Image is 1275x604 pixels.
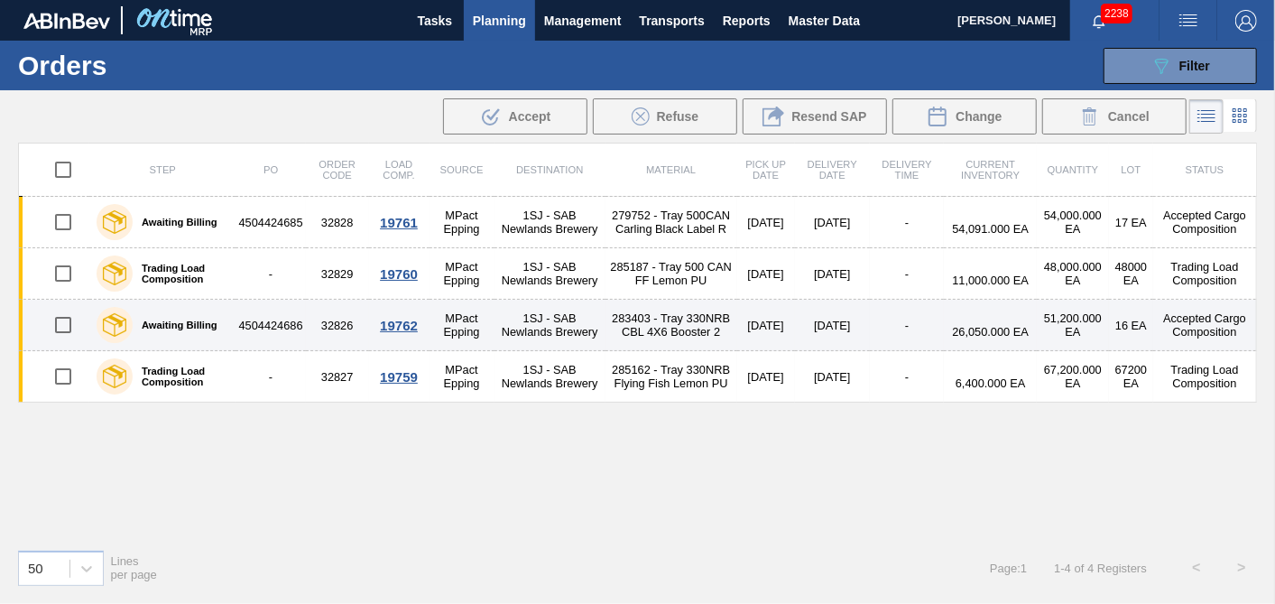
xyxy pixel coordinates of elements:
td: 4504424686 [236,300,305,351]
td: 32826 [306,300,369,351]
span: Change [956,109,1002,124]
td: 285187 - Tray 500 CAN FF Lemon PU [605,248,737,300]
div: Refuse [593,98,737,135]
span: 11,000.000 EA [952,274,1029,287]
span: 1 - 4 of 4 Registers [1054,562,1147,575]
td: MPact Epping [430,197,494,248]
label: Trading Load Composition [133,366,228,387]
td: 67,200.000 EA [1037,351,1109,403]
td: Trading Load Composition [1153,248,1256,300]
button: > [1219,545,1264,590]
label: Trading Load Composition [133,263,228,284]
span: 54,091.000 EA [952,222,1029,236]
td: [DATE] [795,300,870,351]
div: 19759 [372,369,427,385]
td: Accepted Cargo Composition [1153,300,1256,351]
td: - [870,351,944,403]
div: 19760 [372,266,427,282]
td: 32827 [306,351,369,403]
td: - [236,351,305,403]
td: 279752 - Tray 500CAN Carling Black Label R [605,197,737,248]
td: 32829 [306,248,369,300]
td: [DATE] [795,197,870,248]
td: Accepted Cargo Composition [1153,197,1256,248]
span: Lines per page [111,554,158,581]
span: Reports [723,10,771,32]
td: 1SJ - SAB Newlands Brewery [494,197,605,248]
span: 26,050.000 EA [952,325,1029,339]
button: < [1174,545,1219,590]
div: Resend SAP [743,98,887,135]
td: [DATE] [737,351,795,403]
span: Resend SAP [791,109,866,124]
span: 6,400.000 EA [956,376,1026,390]
div: Change Order [892,98,1037,135]
div: List Vision [1189,99,1224,134]
span: Pick up Date [745,159,786,181]
button: Cancel [1042,98,1187,135]
td: MPact Epping [430,300,494,351]
td: 1SJ - SAB Newlands Brewery [494,300,605,351]
span: PO [263,164,278,175]
span: Lot [1122,164,1141,175]
img: TNhmsLtSVTkK8tSr43FrP2fwEKptu5GPRR3wAAAABJRU5ErkJggg== [23,13,110,29]
span: Delivery Time [882,159,932,181]
span: Status [1186,164,1224,175]
div: Cancel Orders in Bulk [1042,98,1187,135]
span: Delivery Date [808,159,857,181]
td: MPact Epping [430,351,494,403]
td: [DATE] [737,300,795,351]
div: 19762 [372,318,427,333]
td: 17 EA [1109,197,1154,248]
span: Order Code [319,159,355,181]
td: [DATE] [795,351,870,403]
span: Filter [1179,59,1210,73]
a: Awaiting Billing450442468632826MPact Epping1SJ - SAB Newlands Brewery283403 - Tray 330NRB CBL 4X6... [19,300,1257,351]
span: 2238 [1101,4,1132,23]
span: Refuse [657,109,699,124]
span: Source [440,164,484,175]
span: Material [646,164,696,175]
td: [DATE] [737,197,795,248]
td: 1SJ - SAB Newlands Brewery [494,248,605,300]
td: 4504424685 [236,197,305,248]
td: - [236,248,305,300]
td: 285162 - Tray 330NRB Flying Fish Lemon PU [605,351,737,403]
td: 48000 EA [1109,248,1154,300]
div: Card Vision [1224,99,1257,134]
a: Awaiting Billing450442468532828MPact Epping1SJ - SAB Newlands Brewery279752 - Tray 500CAN Carling... [19,197,1257,248]
button: Notifications [1070,8,1128,33]
td: 32828 [306,197,369,248]
td: MPact Epping [430,248,494,300]
td: 54,000.000 EA [1037,197,1109,248]
button: Filter [1104,48,1257,84]
div: Accept [443,98,587,135]
span: Management [544,10,622,32]
label: Awaiting Billing [133,320,217,330]
img: Logout [1235,10,1257,32]
td: 67200 EA [1109,351,1154,403]
td: - [870,300,944,351]
td: - [870,197,944,248]
a: Trading Load Composition-32827MPact Epping1SJ - SAB Newlands Brewery285162 - Tray 330NRB Flying F... [19,351,1257,403]
span: Master Data [789,10,860,32]
span: Destination [516,164,583,175]
td: 51,200.000 EA [1037,300,1109,351]
td: [DATE] [737,248,795,300]
span: Planning [473,10,526,32]
img: userActions [1178,10,1199,32]
td: [DATE] [795,248,870,300]
a: Trading Load Composition-32829MPact Epping1SJ - SAB Newlands Brewery285187 - Tray 500 CAN FF Lemo... [19,248,1257,300]
div: 50 [28,561,43,576]
span: Tasks [415,10,455,32]
div: 19761 [372,215,427,230]
span: Accept [509,109,551,124]
span: Cancel [1108,109,1150,124]
span: Quantity [1048,164,1099,175]
td: 283403 - Tray 330NRB CBL 4X6 Booster 2 [605,300,737,351]
label: Awaiting Billing [133,217,217,228]
td: 48,000.000 EA [1037,248,1109,300]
